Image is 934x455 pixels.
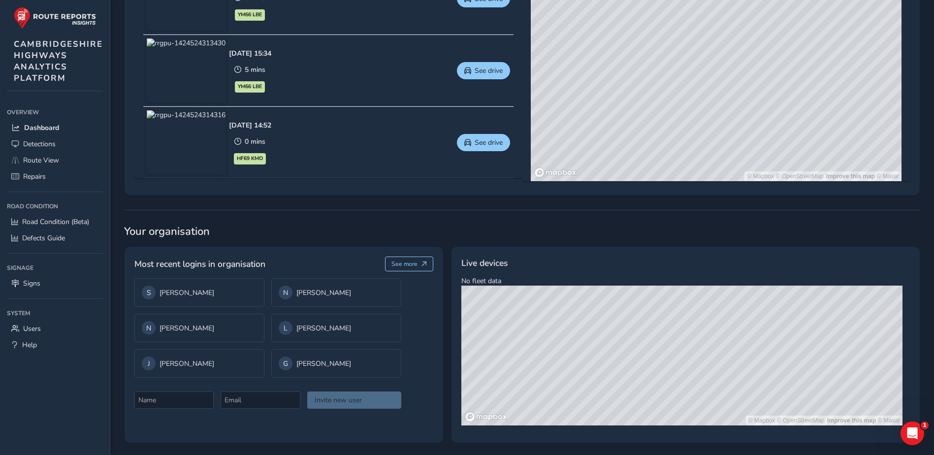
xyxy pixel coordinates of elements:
[7,105,103,120] div: Overview
[7,136,103,152] a: Detections
[221,391,300,409] input: Email
[30,332,68,339] span: Messages
[475,138,503,147] span: See drive
[98,307,197,347] button: Help
[461,257,508,269] span: Live devices
[238,83,262,91] span: YM66 LBE
[134,391,214,409] input: Name
[7,337,103,353] a: Help
[279,357,394,370] div: [PERSON_NAME]
[245,65,265,74] span: 5 mins
[7,321,103,337] a: Users
[475,66,503,75] span: See drive
[24,123,59,132] span: Dashboard
[23,156,59,165] span: Route View
[134,258,265,270] span: Most recent logins in organisation
[7,306,103,321] div: System
[283,288,288,297] span: N
[245,137,265,146] span: 0 mins
[229,121,271,130] div: [DATE] 14:52
[385,257,434,271] button: See more
[7,214,103,230] a: Road Condition (Beta)
[22,217,89,227] span: Road Condition (Beta)
[921,422,929,429] span: 1
[35,80,84,90] div: Route-Reports
[142,321,257,335] div: [PERSON_NAME]
[284,324,288,333] span: L
[7,275,103,292] a: Signs
[279,321,394,335] div: [PERSON_NAME]
[283,359,288,368] span: G
[35,70,660,78] span: Hey [PERSON_NAME] 👋 Welcome to the Route Reports Insights Platform. Take a look around! If you ha...
[7,168,103,185] a: Repairs
[142,286,257,299] div: [PERSON_NAME]
[23,279,40,288] span: Signs
[35,34,853,42] span: Hi [PERSON_NAME], Welcome to Route Reports! We have articles which will help you get started, che...
[148,359,150,368] span: J
[14,7,96,29] img: rr logo
[11,70,31,90] div: Profile image for Route-Reports
[14,38,103,84] span: CAMBRIDGESHIRE HIGHWAYS ANALYTICS PLATFORM
[23,139,56,149] span: Detections
[7,260,103,275] div: Signage
[142,357,257,370] div: [PERSON_NAME]
[22,233,65,243] span: Defects Guide
[140,332,156,339] span: Help
[7,152,103,168] a: Route View
[147,288,151,297] span: S
[147,110,225,174] img: rrgpu-1424524314316
[86,43,116,54] div: • 4m ago
[124,224,920,239] span: Your organisation
[23,324,41,333] span: Users
[11,33,31,53] div: Profile image for Route-Reports
[86,80,116,90] div: • 5m ago
[22,340,37,350] span: Help
[146,324,151,333] span: N
[457,62,510,79] button: See drive
[147,38,225,102] img: rrgpu-1424524313430
[7,120,103,136] a: Dashboard
[73,4,126,21] h1: Messages
[451,246,920,443] div: No fleet data
[279,286,394,299] div: [PERSON_NAME]
[23,172,46,181] span: Repairs
[237,155,263,162] span: HF69 KMO
[7,199,103,214] div: Road Condition
[45,277,152,297] button: Send us a message
[229,49,271,58] div: [DATE] 15:34
[391,260,418,268] span: See more
[35,43,84,54] div: Route-Reports
[457,134,510,151] button: See drive
[901,422,924,445] iframe: Intercom live chat
[238,11,262,19] span: YM66 LBE
[7,230,103,246] a: Defects Guide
